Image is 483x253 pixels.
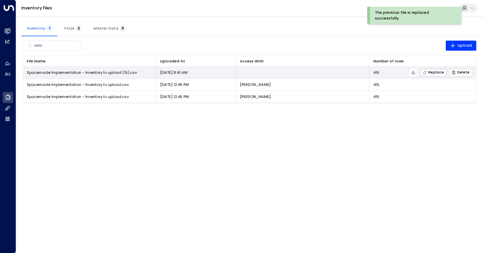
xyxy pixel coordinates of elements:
[240,82,271,87] p: [PERSON_NAME]
[160,58,185,64] div: Uploaded At
[420,69,446,76] button: Replace
[373,82,379,87] span: 415
[27,58,152,64] div: File Name
[94,26,126,31] span: Master Data
[27,70,137,75] span: Spacemade Implementation - Inventory to upload (15).csv
[160,94,189,99] p: [DATE] 12:45 PM
[119,24,126,32] span: 0
[240,58,365,64] div: Access With
[75,24,82,32] span: 2
[373,58,472,64] div: Number of rows
[21,5,52,11] a: Inventory Files
[46,24,53,32] span: 3
[27,82,129,87] span: Spacemade Implementation - Inventory to upload.csv
[373,94,379,99] span: 415
[27,94,129,99] span: Spacemade Implementation - Inventory to upload.csv
[64,26,82,31] span: FAQs
[373,58,404,64] div: Number of rows
[160,70,187,75] p: [DATE] 8:41 AM
[27,26,53,31] span: Inventory
[27,58,46,64] div: File Name
[423,70,444,75] span: Replace
[160,58,232,64] div: Uploaded At
[240,94,271,99] p: [PERSON_NAME]
[160,82,189,87] p: [DATE] 12:45 PM
[373,70,379,75] span: 415
[451,70,470,75] span: Delete
[450,42,472,49] span: Upload
[449,69,472,76] button: Delete
[446,41,476,50] button: Upload
[375,10,451,21] div: The previous file is replaced successfully.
